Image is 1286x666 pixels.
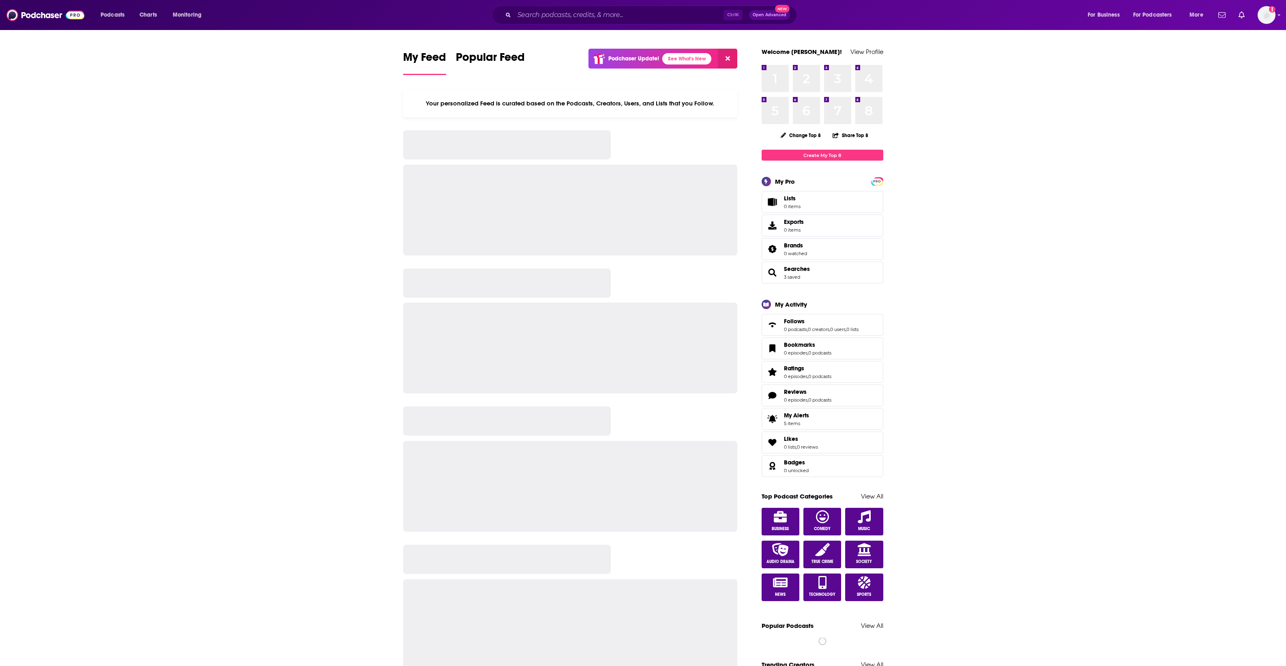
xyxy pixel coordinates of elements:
[762,492,833,500] a: Top Podcast Categories
[807,327,808,332] span: ,
[753,13,786,17] span: Open Advanced
[764,366,781,378] a: Ratings
[95,9,135,21] button: open menu
[173,9,202,21] span: Monitoring
[762,622,814,629] a: Popular Podcasts
[140,9,157,21] span: Charts
[762,150,883,161] a: Create My Top 8
[764,243,781,255] a: Brands
[500,6,805,24] div: Search podcasts, credits, & more...
[134,9,162,21] a: Charts
[845,508,883,535] a: Music
[807,350,808,356] span: ,
[762,337,883,359] span: Bookmarks
[784,412,809,419] span: My Alerts
[1258,6,1275,24] span: Logged in as angelahattar
[784,195,801,202] span: Lists
[861,622,883,629] a: View All
[856,559,872,564] span: Society
[764,343,781,354] a: Bookmarks
[784,435,798,443] span: Likes
[808,374,831,379] a: 0 podcasts
[845,574,883,601] a: Sports
[1133,9,1172,21] span: For Podcasters
[403,50,446,69] span: My Feed
[1269,6,1275,13] svg: Add a profile image
[764,460,781,472] a: Badges
[514,9,724,21] input: Search podcasts, credits, & more...
[784,218,804,226] span: Exports
[784,459,805,466] span: Badges
[784,388,807,395] span: Reviews
[846,327,859,332] a: 0 lists
[764,319,781,331] a: Follows
[764,437,781,448] a: Likes
[608,55,659,62] p: Podchaser Update!
[784,350,807,356] a: 0 episodes
[762,385,883,406] span: Reviews
[1258,6,1275,24] img: User Profile
[784,421,809,426] span: 5 items
[784,435,818,443] a: Likes
[861,492,883,500] a: View All
[775,592,786,597] span: News
[749,10,790,20] button: Open AdvancedNew
[764,220,781,231] span: Exports
[808,350,831,356] a: 0 podcasts
[803,541,842,568] a: True Crime
[764,196,781,208] span: Lists
[101,9,125,21] span: Podcasts
[784,318,805,325] span: Follows
[797,444,818,450] a: 0 reviews
[803,574,842,601] a: Technology
[1184,9,1213,21] button: open menu
[764,413,781,425] span: My Alerts
[808,397,831,403] a: 0 podcasts
[764,390,781,401] a: Reviews
[872,178,882,185] span: PRO
[1189,9,1203,21] span: More
[776,130,826,140] button: Change Top 8
[1128,9,1184,21] button: open menu
[872,178,882,184] a: PRO
[1082,9,1130,21] button: open menu
[784,327,807,332] a: 0 podcasts
[858,526,870,531] span: Music
[766,559,794,564] span: Audio Drama
[807,397,808,403] span: ,
[850,48,883,56] a: View Profile
[845,541,883,568] a: Society
[857,592,871,597] span: Sports
[1235,8,1248,22] a: Show notifications dropdown
[775,5,790,13] span: New
[167,9,212,21] button: open menu
[784,388,831,395] a: Reviews
[784,195,796,202] span: Lists
[784,274,800,280] a: 3 saved
[784,251,807,256] a: 0 watched
[784,318,859,325] a: Follows
[762,361,883,383] span: Ratings
[784,265,810,273] a: Searches
[784,444,796,450] a: 0 lists
[784,242,807,249] a: Brands
[762,314,883,336] span: Follows
[775,178,795,185] div: My Pro
[784,459,809,466] a: Badges
[762,191,883,213] a: Lists
[808,327,829,332] a: 0 creators
[832,127,869,143] button: Share Top 8
[784,204,801,209] span: 0 items
[784,341,815,348] span: Bookmarks
[762,238,883,260] span: Brands
[784,468,809,473] a: 0 unlocked
[724,10,743,20] span: Ctrl K
[762,48,842,56] a: Welcome [PERSON_NAME]!
[662,53,711,64] a: See What's New
[456,50,525,75] a: Popular Feed
[762,574,800,601] a: News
